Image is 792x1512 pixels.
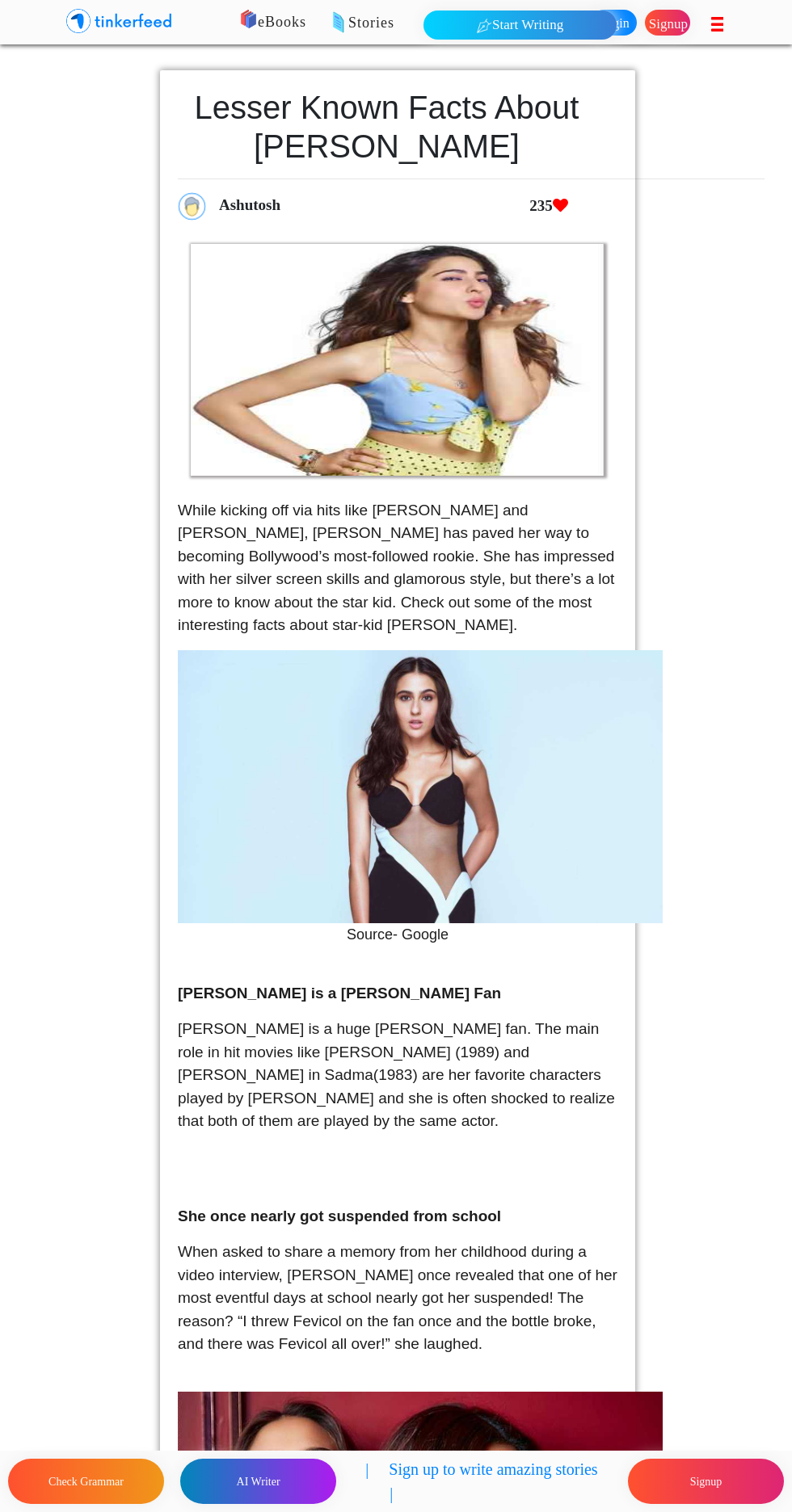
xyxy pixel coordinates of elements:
[591,10,636,36] a: Login
[178,192,206,220] img: profile_icon.png
[178,88,596,166] h1: Lesser Known Facts About [PERSON_NAME]
[180,1459,336,1504] button: AI Writer
[365,1457,613,1506] p: | Sign up to write amazing stories |
[178,1241,617,1356] p: When asked to share a memory from her childhood during a video interview, [PERSON_NAME] once reve...
[178,499,617,637] p: While kicking off via hits like [PERSON_NAME] and [PERSON_NAME], [PERSON_NAME] has paved her way ...
[212,187,651,225] div: Ashutosh
[423,10,617,40] button: Start Writing
[282,12,630,35] p: Stories
[8,1459,164,1504] button: Check Grammar
[628,1459,784,1504] button: Signup
[178,985,501,1002] strong: [PERSON_NAME] is a [PERSON_NAME] Fan
[645,10,690,36] a: Signup
[347,926,449,943] span: Source- Google
[218,11,567,34] p: eBooks
[178,1018,617,1133] p: [PERSON_NAME] is a huge [PERSON_NAME] fan. The main role in hit movies like [PERSON_NAME] (1989) ...
[178,1207,501,1224] strong: She once nearly got suspended from school
[191,244,605,476] img: 2853.png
